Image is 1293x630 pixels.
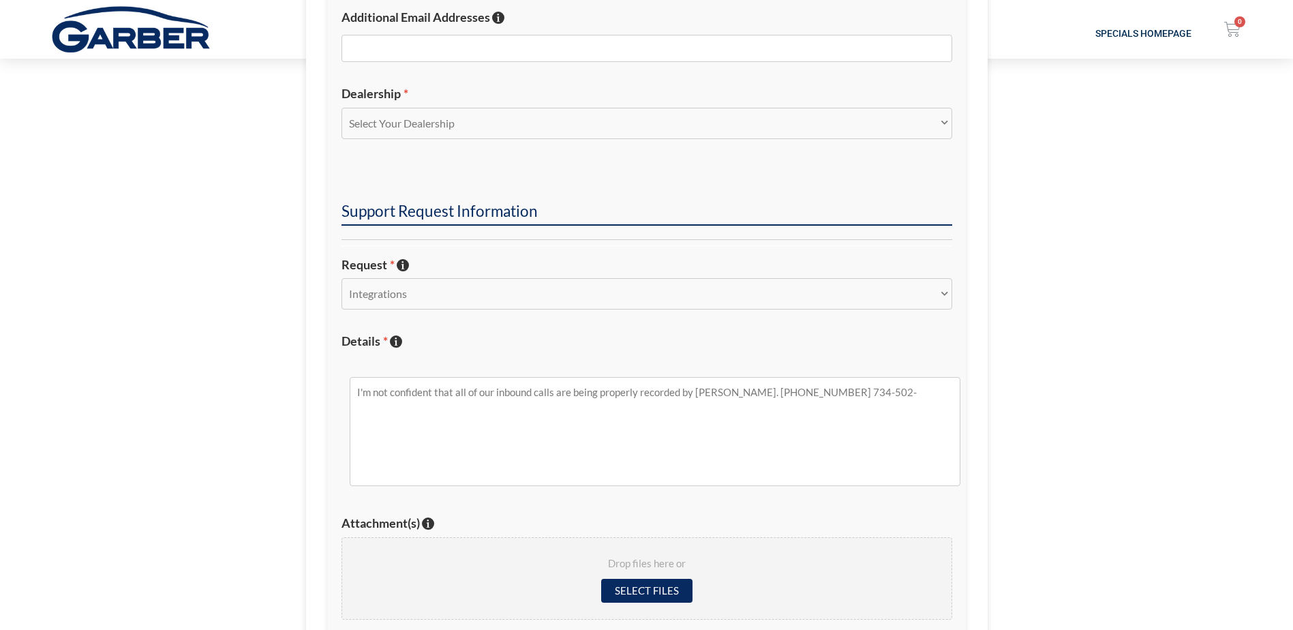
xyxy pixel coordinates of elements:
span: Attachment(s) [341,515,420,530]
span: Drop files here or [359,554,935,573]
input: Select files [601,579,693,603]
span: Additional Email Addresses [341,10,490,25]
span: Details [341,333,388,348]
h2: Support Request Information [341,201,952,226]
label: Dealership [341,86,952,102]
span: Request [341,257,395,272]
